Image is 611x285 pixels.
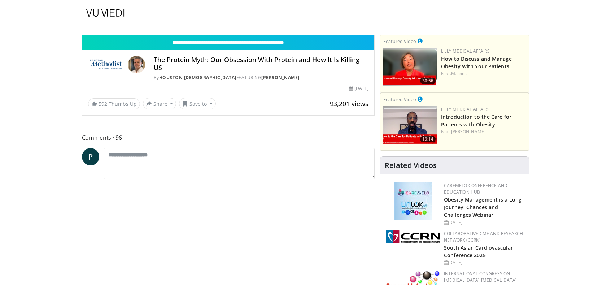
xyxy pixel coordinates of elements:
[441,106,490,112] a: Lilly Medical Affairs
[451,70,467,77] a: M. Look
[179,98,216,109] button: Save to
[444,196,521,218] a: Obesity Management is a Long Journey: Chances and Challenges Webinar
[88,56,125,73] img: Houston Methodist
[441,48,490,54] a: Lilly Medical Affairs
[383,38,416,44] small: Featured Video
[383,48,437,86] img: c98a6a29-1ea0-4bd5-8cf5-4d1e188984a7.png.150x105_q85_crop-smart_upscale.png
[82,133,375,142] span: Comments 96
[418,37,423,45] a: This is paid for by Lilly Medical Affairs
[159,74,236,81] a: Houston [DEMOGRAPHIC_DATA]
[261,74,300,81] a: [PERSON_NAME]
[82,148,99,165] a: P
[444,219,523,226] div: [DATE]
[420,78,436,84] span: 30:56
[128,56,145,73] img: Avatar
[154,56,369,72] h4: The Protein Myth: Our Obsession With Protein and How It Is Killing US
[394,182,432,220] img: 45df64a9-a6de-482c-8a90-ada250f7980c.png.150x105_q85_autocrop_double_scale_upscale_version-0.2.jpg
[444,244,513,259] a: South Asian Cardiovascular Conference 2025
[418,95,423,103] a: This is paid for by Lilly Medical Affairs
[383,48,437,86] a: 30:56
[420,136,436,142] span: 19:14
[88,98,140,109] a: 592 Thumbs Up
[441,113,511,128] a: Introduction to the Care for Patients with Obesity
[385,161,437,170] h4: Related Videos
[444,271,517,283] a: International Congress on [MEDICAL_DATA] [MEDICAL_DATA]
[86,9,125,17] img: VuMedi Logo
[451,129,485,135] a: [PERSON_NAME]
[349,85,368,92] div: [DATE]
[386,230,440,243] img: a04ee3ba-8487-4636-b0fb-5e8d268f3737.png.150x105_q85_autocrop_double_scale_upscale_version-0.2.png
[441,55,512,70] a: How to Discuss and Manage Obesity With Your Patients
[444,182,507,195] a: CaReMeLO Conference and Education Hub
[444,230,523,243] a: Collaborative CME and Research Network (CCRN)
[383,106,437,144] a: 19:14
[330,99,368,108] span: 93,201 views
[383,106,437,144] img: acc2e291-ced4-4dd5-b17b-d06994da28f3.png.150x105_q85_crop-smart_upscale.png
[143,98,176,109] button: Share
[99,100,107,107] span: 592
[441,70,526,77] div: Feat.
[154,74,369,81] div: By FEATURING
[441,129,526,135] div: Feat.
[383,96,416,103] small: Featured Video
[444,259,523,266] div: [DATE]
